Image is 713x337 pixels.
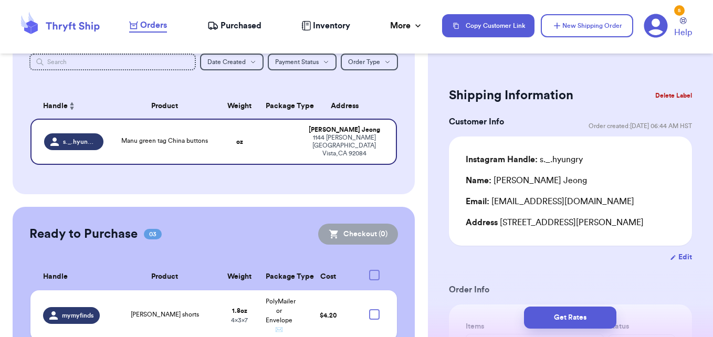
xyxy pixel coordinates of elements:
input: Search [29,54,196,70]
th: Weight [220,264,259,290]
span: Manu green tag China buttons [121,138,208,144]
h3: Customer Info [449,115,504,128]
span: mymyfinds [62,311,93,320]
h2: Ready to Purchase [29,226,138,243]
th: Package Type [259,264,299,290]
div: [PERSON_NAME] Jeong [466,174,587,187]
div: [STREET_ADDRESS][PERSON_NAME] [466,216,675,229]
span: Order created: [DATE] 06:44 AM HST [589,122,692,130]
span: Instagram Handle: [466,155,538,164]
span: Name: [466,176,491,185]
div: More [390,19,423,32]
div: [PERSON_NAME] Jeong [305,126,384,134]
th: Cost [299,264,358,290]
div: s._.hyungry [466,153,583,166]
div: [EMAIL_ADDRESS][DOMAIN_NAME] [466,195,675,208]
th: Address [299,93,397,119]
a: Help [674,17,692,39]
strong: 1.8 oz [232,308,247,314]
a: Purchased [207,19,261,32]
button: Date Created [200,54,264,70]
span: Purchased [221,19,261,32]
button: New Shipping Order [541,14,633,37]
span: 03 [144,229,162,239]
button: Checkout (0) [318,224,398,245]
button: Delete Label [651,84,696,107]
div: 1144 [PERSON_NAME][GEOGRAPHIC_DATA] Vista , CA 92084 [305,134,384,157]
strong: oz [236,139,243,145]
th: Product [110,93,220,119]
span: PolyMailer or Envelope ✉️ [266,298,296,333]
button: Payment Status [268,54,337,70]
div: 5 [674,5,685,16]
th: Weight [220,93,259,119]
span: Address [466,218,498,227]
th: Product [110,264,220,290]
button: Get Rates [524,307,616,329]
button: Sort ascending [68,100,76,112]
span: $ 4.20 [320,312,337,319]
span: Help [674,26,692,39]
a: 5 [644,14,668,38]
span: Date Created [207,59,246,65]
span: s._.hyungry [63,138,97,146]
span: Payment Status [275,59,319,65]
span: Inventory [313,19,350,32]
span: Orders [140,19,167,31]
span: [PERSON_NAME] shorts [131,311,199,318]
span: Handle [43,101,68,112]
h2: Shipping Information [449,87,573,104]
button: Edit [670,252,692,262]
th: Package Type [259,93,299,119]
button: Copy Customer Link [442,14,534,37]
span: Email: [466,197,489,206]
span: Order Type [348,59,380,65]
a: Orders [129,19,167,33]
span: 4 x 3 x 7 [231,317,248,323]
a: Inventory [301,19,350,32]
span: Handle [43,271,68,282]
button: Order Type [341,54,398,70]
h3: Order Info [449,283,692,296]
